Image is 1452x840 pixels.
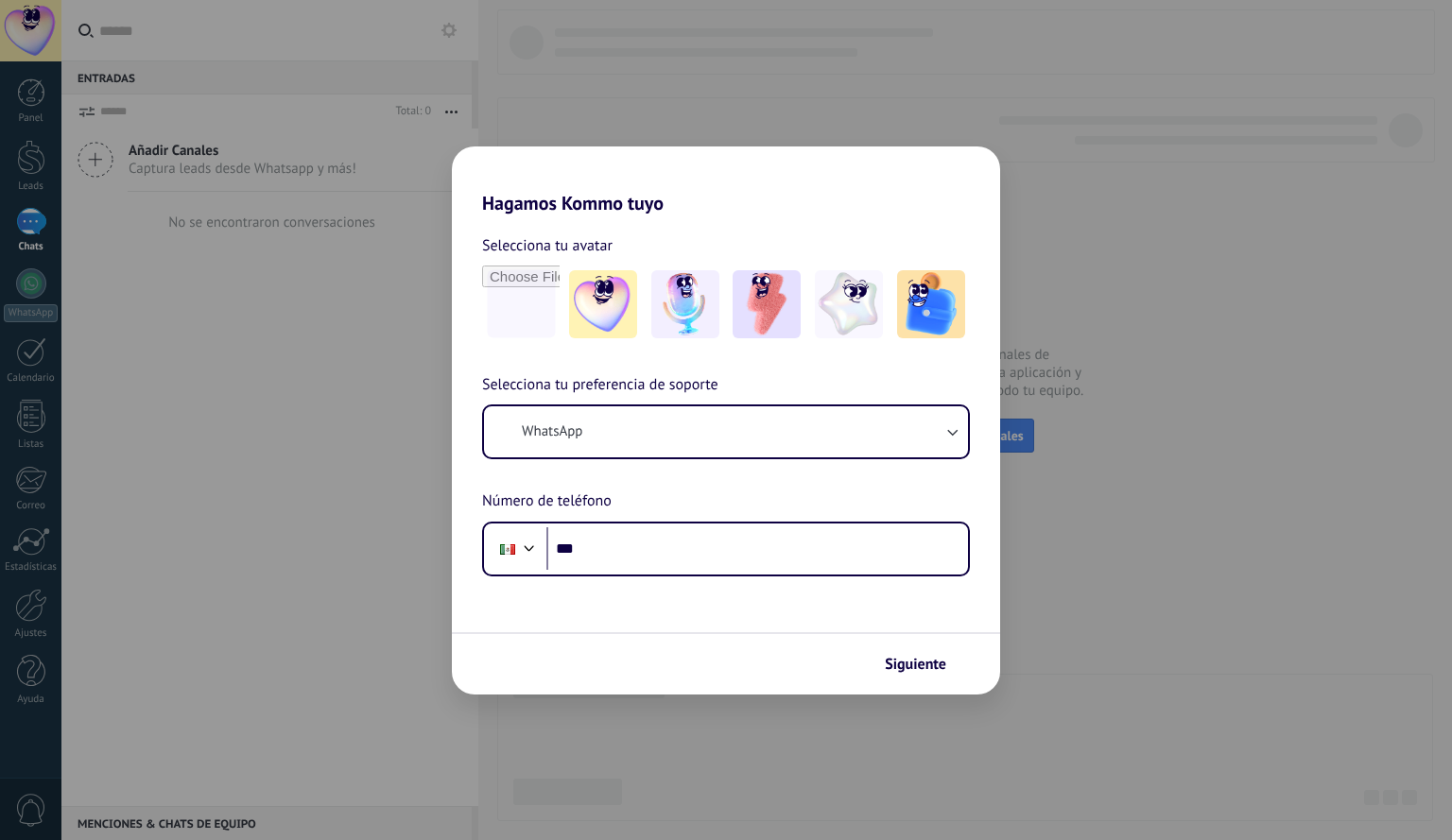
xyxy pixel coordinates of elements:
[876,648,972,680] button: Siguiente
[569,270,637,338] img: -1.jpeg
[482,233,613,258] span: Selecciona tu avatar
[733,270,801,338] img: -3.jpeg
[484,406,968,457] button: WhatsApp
[897,270,965,338] img: -5.jpeg
[522,422,582,441] span: WhatsApp
[490,529,526,569] div: Mexico: + 52
[815,270,883,338] img: -4.jpeg
[482,373,718,398] span: Selecciona tu preferencia de soporte
[482,489,612,514] span: Número de teléfono
[885,658,946,671] span: Siguiente
[651,270,719,338] img: -2.jpeg
[452,146,1000,214] h2: Hagamos Kommo tuyo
